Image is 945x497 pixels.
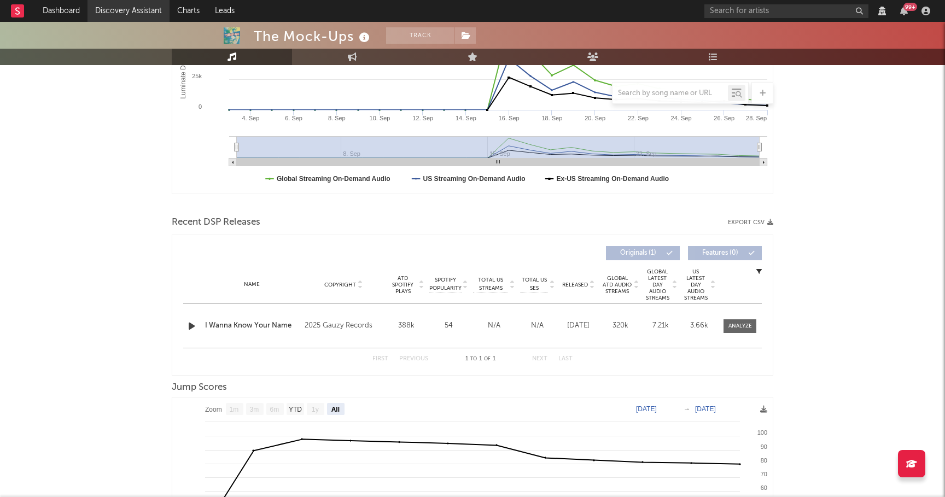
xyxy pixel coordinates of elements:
[532,356,547,362] button: Next
[636,405,657,413] text: [DATE]
[728,219,773,226] button: Export CSV
[205,406,222,413] text: Zoom
[704,4,868,18] input: Search for artists
[761,484,767,491] text: 60
[305,319,383,332] div: 2025 Gauzy Records
[470,356,477,361] span: to
[688,246,762,260] button: Features(0)
[230,406,239,413] text: 1m
[450,353,510,366] div: 1 1 1
[757,429,767,436] text: 100
[172,216,260,229] span: Recent DSP Releases
[644,268,670,301] span: Global Latest Day Audio Streams
[613,250,663,256] span: Originals ( 1 )
[250,406,259,413] text: 3m
[585,115,605,121] text: 20. Sep
[562,282,588,288] span: Released
[903,3,917,11] div: 99 +
[499,115,520,121] text: 16. Sep
[557,175,669,183] text: Ex-US Streaming On-Demand Audio
[473,320,515,331] div: N/A
[761,457,767,464] text: 80
[242,115,259,121] text: 4. Sep
[423,175,526,183] text: US Streaming On-Demand Audio
[714,115,734,121] text: 26. Sep
[254,27,372,45] div: The Mock-Ups
[560,320,597,331] div: [DATE]
[205,320,299,331] a: I Wanna Know Your Name
[456,115,476,121] text: 14. Sep
[412,115,433,121] text: 12. Sep
[602,320,639,331] div: 320k
[520,320,555,331] div: N/A
[628,115,649,121] text: 22. Sep
[205,280,299,289] div: Name
[695,250,745,256] span: Features ( 0 )
[682,320,715,331] div: 3.66k
[684,405,690,413] text: →
[612,89,728,98] input: Search by song name or URL
[558,356,573,362] button: Last
[370,115,390,121] text: 10. Sep
[761,471,767,477] text: 70
[285,115,302,121] text: 6. Sep
[541,115,562,121] text: 18. Sep
[671,115,692,121] text: 24. Sep
[270,406,279,413] text: 6m
[388,275,417,295] span: ATD Spotify Plays
[372,356,388,362] button: First
[199,103,202,110] text: 0
[761,443,767,450] text: 90
[331,406,340,413] text: All
[602,275,632,295] span: Global ATD Audio Streams
[289,406,302,413] text: YTD
[328,115,346,121] text: 8. Sep
[277,175,390,183] text: Global Streaming On-Demand Audio
[473,276,508,293] span: Total US Streams
[484,356,491,361] span: of
[644,320,677,331] div: 7.21k
[388,320,424,331] div: 388k
[172,381,227,394] span: Jump Scores
[429,320,468,331] div: 54
[429,276,462,293] span: Spotify Popularity
[695,405,716,413] text: [DATE]
[682,268,709,301] span: US Latest Day Audio Streams
[520,276,548,293] span: Total US SES
[606,246,680,260] button: Originals(1)
[192,73,202,79] text: 25k
[399,356,428,362] button: Previous
[900,7,908,15] button: 99+
[312,406,319,413] text: 1y
[324,282,356,288] span: Copyright
[746,115,767,121] text: 28. Sep
[386,27,454,44] button: Track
